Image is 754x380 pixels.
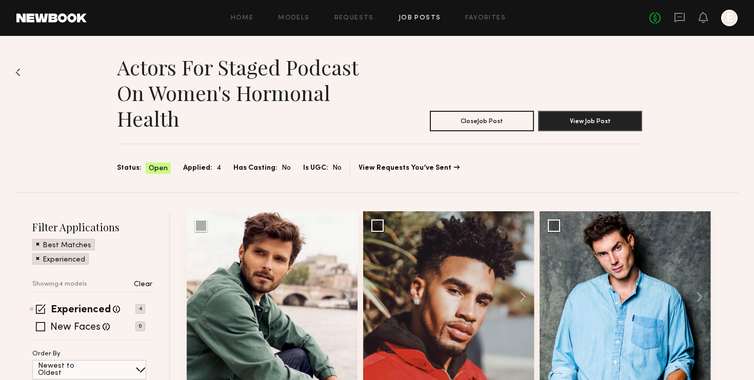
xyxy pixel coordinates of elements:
a: Favorites [465,15,506,22]
p: Newest to Oldest [38,363,99,377]
p: Showing 4 models [32,281,87,288]
span: Is UGC: [303,163,328,174]
a: E [721,10,738,26]
span: No [282,163,291,174]
p: Order By [32,351,61,357]
p: 0 [135,322,145,331]
label: New Faces [50,323,101,333]
a: Job Posts [399,15,441,22]
span: Has Casting: [233,163,277,174]
span: No [332,163,342,174]
img: Back to previous page [15,68,21,76]
button: View Job Post [538,111,642,131]
p: Experienced [43,256,85,264]
span: Open [149,164,168,174]
p: Best Matches [43,242,91,249]
p: 4 [135,304,145,314]
span: 4 [216,163,221,174]
a: Home [231,15,254,22]
a: Requests [334,15,374,22]
p: Clear [134,281,152,288]
span: Applied: [183,163,212,174]
a: View Requests You’ve Sent [359,165,460,172]
label: Experienced [51,305,111,315]
a: Models [278,15,309,22]
h1: Actors for Staged Podcast on Women's Hormonal Health [117,54,380,131]
button: CloseJob Post [430,111,534,131]
h2: Filter Applications [32,220,152,234]
span: Status: [117,163,142,174]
